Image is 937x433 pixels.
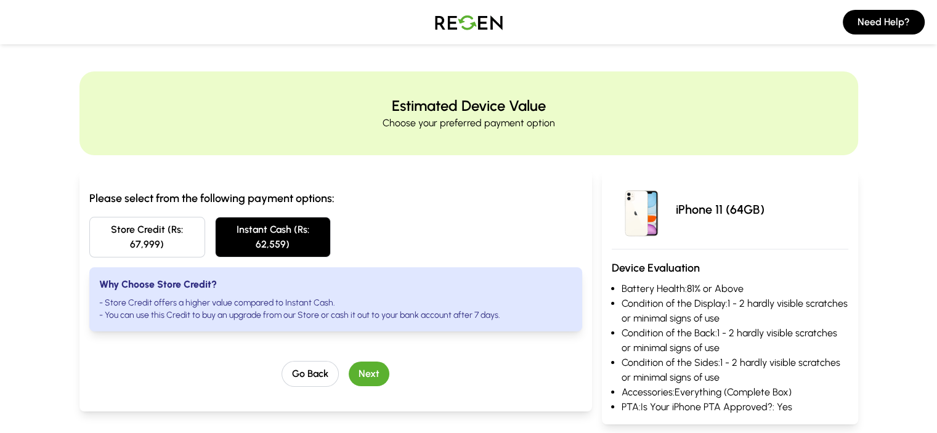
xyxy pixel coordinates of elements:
img: iPhone 11 [612,180,671,239]
li: Accessories: Everything (Complete Box) [622,385,848,400]
li: Condition of the Display: 1 - 2 hardly visible scratches or minimal signs of use [622,296,848,326]
li: Condition of the Sides: 1 - 2 hardly visible scratches or minimal signs of use [622,355,848,385]
button: Go Back [282,361,339,387]
strong: Why Choose Store Credit? [99,278,217,290]
img: Logo [426,5,512,39]
li: - Store Credit offers a higher value compared to Instant Cash. [99,297,572,309]
li: Battery Health: 81% or Above [622,281,848,296]
p: iPhone 11 (64GB) [676,201,765,218]
button: Instant Cash (Rs: 62,559) [215,217,331,257]
button: Need Help? [843,10,925,34]
h3: Please select from the following payment options: [89,190,582,207]
li: - You can use this Credit to buy an upgrade from our Store or cash it out to your bank account af... [99,309,572,322]
button: Next [349,362,389,386]
button: Store Credit (Rs: 67,999) [89,217,205,257]
li: PTA: Is Your iPhone PTA Approved?: Yes [622,400,848,415]
h3: Device Evaluation [612,259,848,277]
li: Condition of the Back: 1 - 2 hardly visible scratches or minimal signs of use [622,326,848,355]
h2: Estimated Device Value [392,96,546,116]
p: Choose your preferred payment option [383,116,555,131]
